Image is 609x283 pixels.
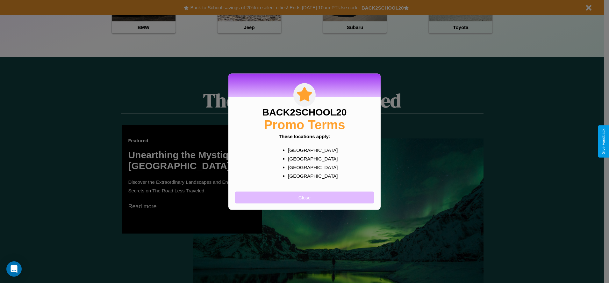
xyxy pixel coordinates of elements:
button: Close [235,191,374,203]
p: [GEOGRAPHIC_DATA] [288,163,333,171]
p: [GEOGRAPHIC_DATA] [288,171,333,180]
h2: Promo Terms [264,117,345,132]
p: [GEOGRAPHIC_DATA] [288,145,333,154]
div: Give Feedback [601,129,606,154]
p: [GEOGRAPHIC_DATA] [288,154,333,163]
b: These locations apply: [279,133,330,139]
div: Open Intercom Messenger [6,261,22,277]
h3: BACK2SCHOOL20 [262,107,347,117]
